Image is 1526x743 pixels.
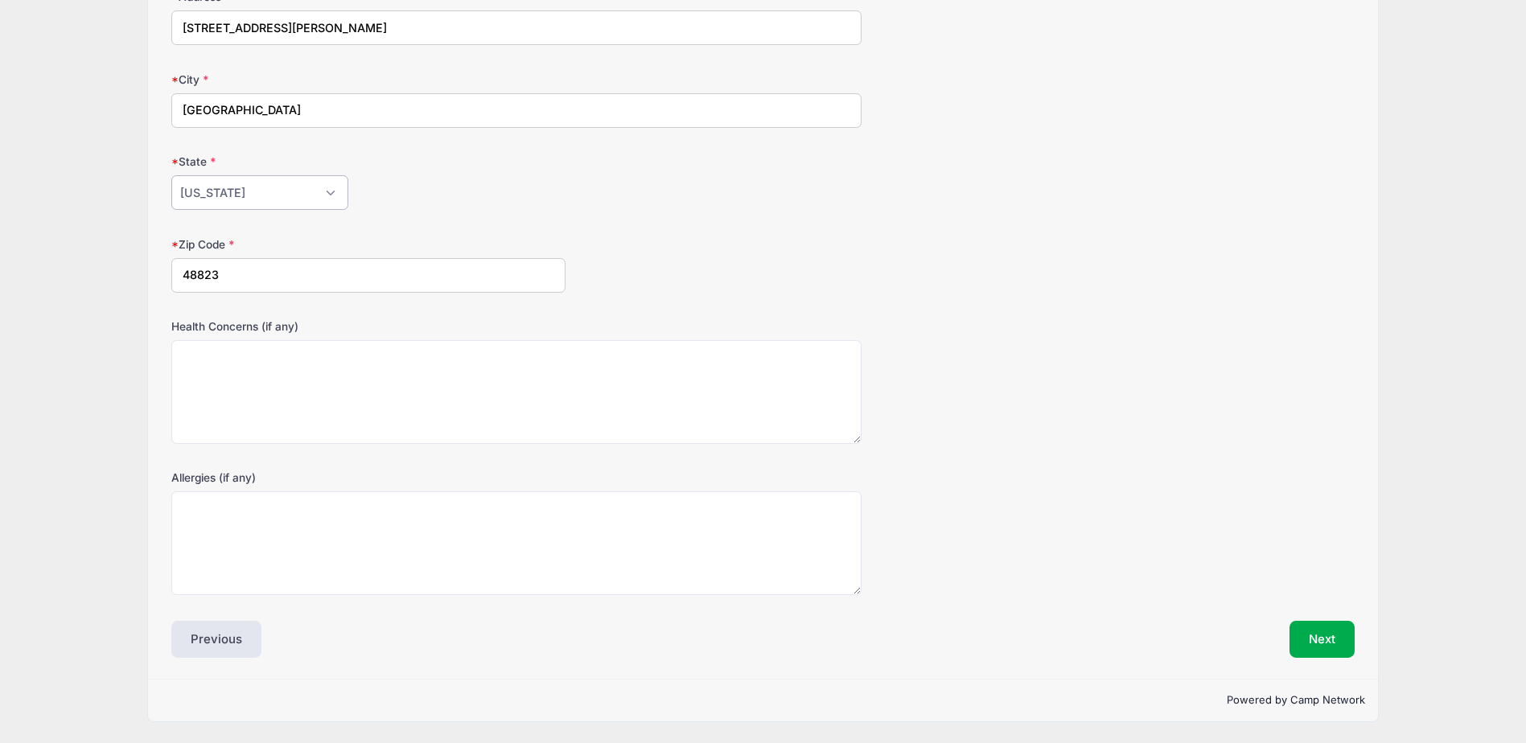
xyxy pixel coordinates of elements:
label: City [171,72,566,88]
button: Previous [171,621,261,658]
label: State [171,154,566,170]
label: Health Concerns (if any) [171,318,566,335]
button: Next [1289,621,1355,658]
p: Powered by Camp Network [161,692,1364,708]
label: Allergies (if any) [171,470,566,486]
input: xxxxx [171,258,566,293]
label: Zip Code [171,236,566,252]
